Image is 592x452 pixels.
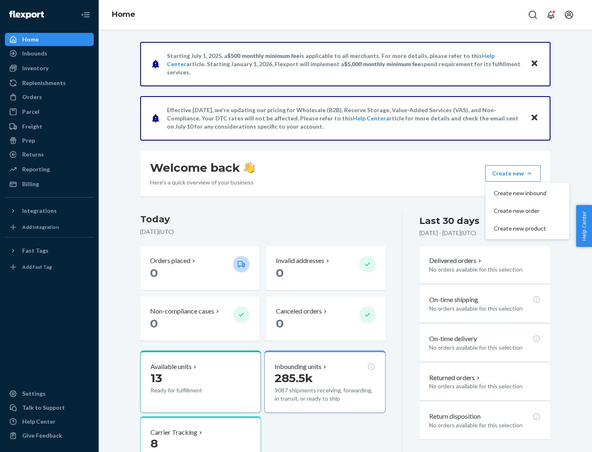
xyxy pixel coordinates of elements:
[22,263,52,270] div: Add Fast Tag
[529,58,540,70] button: Close
[5,47,94,60] a: Inbounds
[275,362,321,371] p: Inbounding units
[276,266,284,280] span: 0
[494,208,546,214] span: Create new order
[150,307,214,316] p: Non-compliance cases
[227,52,300,59] span: $500 monthly minimum fee
[5,134,94,147] a: Prep
[150,386,227,394] p: Ready for fulfillment
[529,112,540,124] button: Close
[429,421,541,429] p: No orders available for this selection
[429,295,478,304] p: On-time shipping
[429,265,541,274] p: No orders available for this selection
[22,207,57,215] div: Integrations
[112,10,135,19] a: Home
[5,76,94,90] a: Replenishments
[22,247,49,255] div: Fast Tags
[22,390,46,398] div: Settings
[5,204,94,217] button: Integrations
[276,256,324,265] p: Invalid addresses
[140,213,386,226] h3: Today
[344,60,421,67] span: $5,000 monthly minimum fee
[22,108,39,116] div: Parcel
[150,256,190,265] p: Orders placed
[576,205,592,247] button: Help Center
[276,307,322,316] p: Canceled orders
[494,190,546,196] span: Create new inbound
[150,371,162,385] span: 13
[5,178,94,191] a: Billing
[150,178,255,187] p: Here’s a quick overview of your business
[22,64,49,72] div: Inventory
[22,35,39,44] div: Home
[5,429,94,442] button: Give Feedback
[494,226,546,231] span: Create new product
[140,297,259,341] button: Non-compliance cases 0
[167,52,523,76] p: Starting July 1, 2025, a is applicable to all merchants. For more details, please refer to this a...
[150,428,197,437] p: Carrier Tracking
[140,246,259,290] button: Orders placed 0
[5,148,94,161] a: Returns
[429,382,541,390] p: No orders available for this selection
[150,160,255,175] h1: Welcome back
[150,436,158,450] span: 8
[22,431,62,440] div: Give Feedback
[5,90,94,104] a: Orders
[22,93,42,101] div: Orders
[429,304,541,313] p: No orders available for this selection
[22,49,47,58] div: Inbounds
[543,7,559,23] button: Open notifications
[5,401,94,414] a: Talk to Support
[5,221,94,234] a: Add Integration
[5,244,94,257] button: Fast Tags
[487,184,568,202] button: Create new inbound
[275,371,313,385] span: 285.5k
[5,415,94,428] a: Help Center
[429,256,483,265] button: Delivered orders
[22,136,35,145] div: Prep
[5,120,94,133] a: Freight
[561,7,577,23] button: Open account menu
[276,316,284,330] span: 0
[264,351,385,413] button: Inbounding units285.5k9087 shipments receiving, forwarding, in transit, or ready to ship
[150,316,158,330] span: 0
[429,334,477,344] p: On-time delivery
[22,417,55,426] div: Help Center
[167,106,523,131] p: Effective [DATE], we're updating our pricing for Wholesale (B2B), Reserve Storage, Value-Added Se...
[140,351,261,413] button: Available units13Ready for fulfillment
[419,214,479,227] div: Last 30 days
[22,165,50,173] div: Reporting
[22,180,39,188] div: Billing
[419,229,476,237] p: [DATE] - [DATE] ( UTC )
[150,362,192,371] p: Available units
[487,202,568,220] button: Create new order
[266,297,385,341] button: Canceled orders 0
[22,79,66,87] div: Replenishments
[5,105,94,118] a: Parcel
[5,261,94,274] a: Add Fast Tag
[429,344,541,352] p: No orders available for this selection
[429,412,481,421] p: Return disposition
[485,165,541,182] button: Create newCreate new inboundCreate new orderCreate new product
[5,387,94,400] a: Settings
[140,228,386,236] p: [DATE] ( UTC )
[525,7,541,23] button: Open Search Box
[105,3,142,27] ol: breadcrumbs
[22,122,42,131] div: Freight
[5,62,94,75] a: Inventory
[77,7,94,23] button: Close Navigation
[266,246,385,290] button: Invalid addresses 0
[5,33,94,46] a: Home
[487,220,568,238] button: Create new product
[5,163,94,176] a: Reporting
[150,266,158,280] span: 0
[429,373,481,383] button: Returned orders
[22,224,59,231] div: Add Integration
[9,11,44,19] img: Flexport logo
[22,150,44,159] div: Returns
[243,162,255,173] img: hand-wave emoji
[353,115,386,122] a: Help Center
